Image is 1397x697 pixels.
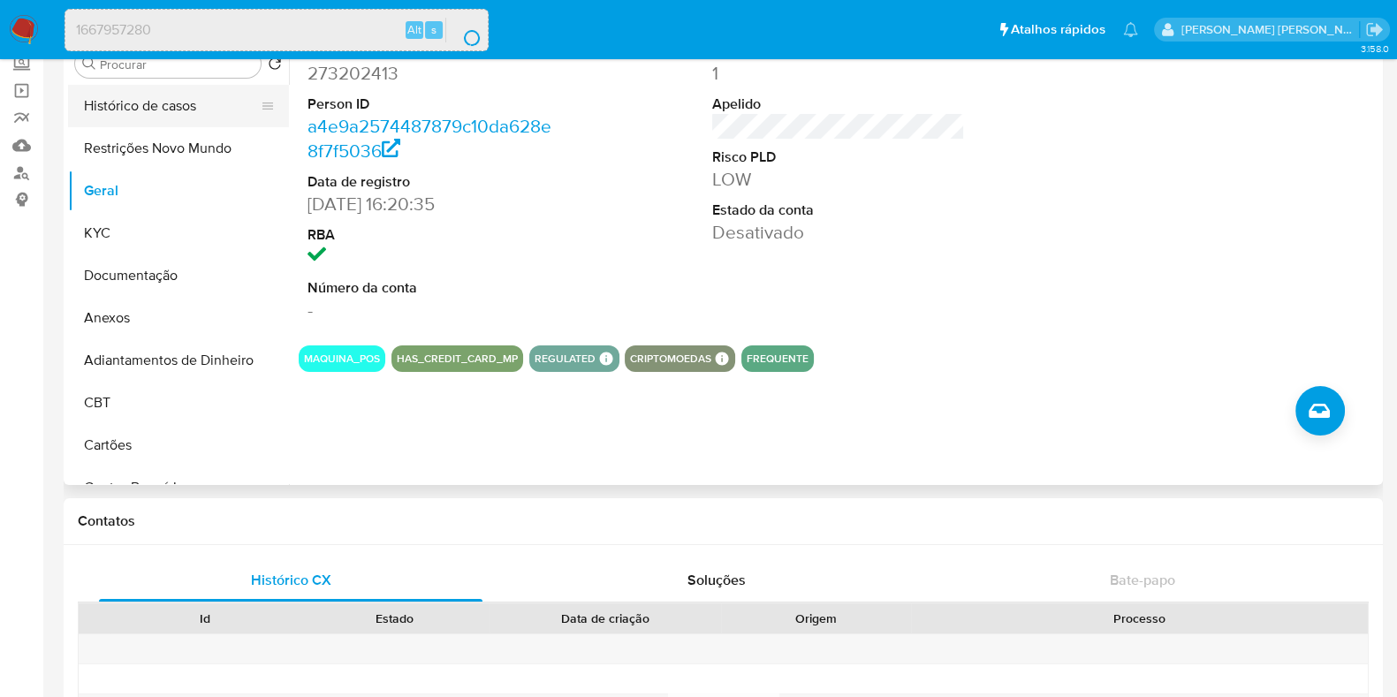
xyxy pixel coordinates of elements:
[68,170,289,212] button: Geral
[268,57,282,76] button: Retornar ao pedido padrão
[733,610,899,627] div: Origem
[68,85,275,127] button: Histórico de casos
[712,167,965,192] dd: LOW
[307,192,560,216] dd: [DATE] 16:20:35
[78,512,1369,530] h1: Contatos
[1011,20,1105,39] span: Atalhos rápidos
[712,95,965,114] dt: Apelido
[307,225,560,245] dt: RBA
[68,127,289,170] button: Restrições Novo Mundo
[122,610,287,627] div: Id
[1123,22,1138,37] a: Notificações
[712,201,965,220] dt: Estado da conta
[307,278,560,298] dt: Número da conta
[407,21,421,38] span: Alt
[307,95,560,114] dt: Person ID
[1360,42,1388,56] span: 3.158.0
[687,570,746,590] span: Soluções
[445,18,482,42] button: search-icon
[68,297,289,339] button: Anexos
[923,610,1355,627] div: Processo
[431,21,437,38] span: s
[251,570,331,590] span: Histórico CX
[100,57,254,72] input: Procurar
[307,298,560,322] dd: -
[68,382,289,424] button: CBT
[65,19,488,42] input: Pesquise usuários ou casos...
[68,424,289,466] button: Cartões
[82,57,96,71] button: Procurar
[502,610,709,627] div: Data de criação
[68,212,289,254] button: KYC
[712,61,965,86] dd: 1
[68,339,289,382] button: Adiantamentos de Dinheiro
[307,61,560,86] dd: 273202413
[1181,21,1360,38] p: danilo.toledo@mercadolivre.com
[68,466,289,509] button: Contas Bancárias
[312,610,477,627] div: Estado
[307,113,551,163] a: a4e9a2574487879c10da628e8f7f5036
[1365,20,1384,39] a: Sair
[307,172,560,192] dt: Data de registro
[1110,570,1175,590] span: Bate-papo
[712,148,965,167] dt: Risco PLD
[712,220,965,245] dd: Desativado
[68,254,289,297] button: Documentação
